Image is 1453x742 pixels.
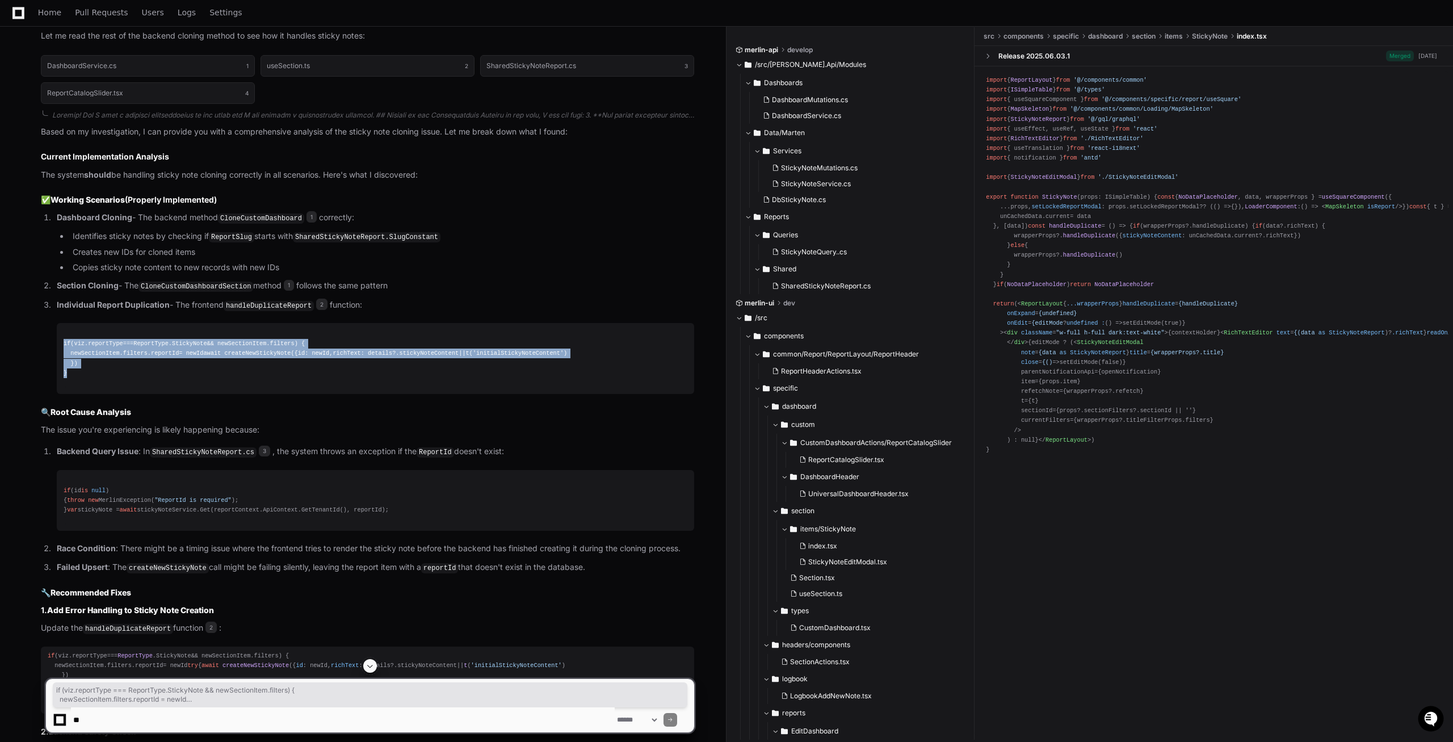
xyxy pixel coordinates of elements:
span: is [81,487,88,494]
h3: ✅ (Properly Implemented) [41,194,694,206]
span: {data [1039,349,1056,356]
span: ReportCatalogSlider.tsx [808,455,884,464]
span: StickyNoteQuery..cs [781,248,847,257]
span: ...wrapperProps [1066,300,1119,307]
span: filters [270,340,295,347]
span: from [1063,135,1077,142]
span: Section.tsx [799,573,835,582]
code: ReportId [417,447,454,458]
span: Data/Marten [764,128,805,137]
span: Shared [773,265,796,274]
span: StickyNoteReport [1070,349,1126,356]
li: Copies sticky note content to new records with new IDs [69,261,694,274]
button: custom [772,416,966,434]
svg: Directory [790,470,797,484]
span: /src [755,313,767,322]
code: SharedStickyNoteReport.SlugConstant [293,232,440,242]
button: DbStickyNote.cs [758,192,959,208]
span: const [1028,223,1045,229]
button: useSection.ts [786,586,959,602]
span: CustomDashboard.tsx [799,623,871,632]
svg: Directory [763,347,770,361]
span: as [1060,349,1066,356]
span: if [997,281,1003,288]
span: items [1165,32,1183,41]
strong: Dashboard Cloning [57,212,132,222]
span: merlin-ui [745,299,774,308]
code: handleDuplicateReport [224,301,314,311]
span: createNewStickyNote [224,350,291,357]
span: < /> [1322,203,1402,210]
span: index.tsx [1237,32,1267,41]
span: StickyNoteReport [1010,116,1066,123]
span: /src/[PERSON_NAME].Api/Modules [755,60,866,69]
div: Release 2025.06.03.1 [998,52,1070,61]
button: section [772,502,966,520]
button: DashboardService.cs [758,108,959,124]
span: useSection.ts [799,589,842,598]
span: LoaderComponent [1245,203,1297,210]
span: current [1045,213,1070,220]
span: {undefined} [1039,310,1077,317]
h1: SharedStickyNoteReport.cs [486,62,576,69]
span: develop [787,45,813,55]
span: import [986,125,1007,132]
svg: Directory [745,58,751,72]
span: '@/components/specific/report/useSquare' [1102,96,1241,103]
span: types [791,606,809,615]
span: 4 [245,89,249,98]
span: ReportLayout [1045,437,1087,443]
svg: Directory [754,126,761,140]
span: DashboardService.cs [772,111,841,120]
span: handleDuplicate [1123,300,1175,307]
span: as [1318,329,1325,336]
span: title [1129,349,1147,356]
span: () => [1301,203,1318,210]
svg: Directory [763,144,770,158]
svg: Directory [781,418,788,431]
span: onEdit [1007,320,1028,326]
span: stickyNoteContent [400,350,459,357]
p: The system be handling sticky note cloning correctly in all scenarios. Here's what I discovered: [41,169,694,182]
span: ReportLayout [1010,77,1052,83]
span: StickyNoteEditModal [1010,174,1077,181]
span: src [984,32,994,41]
span: Merged [1386,51,1414,61]
span: NoDataPlaceholder [1094,281,1154,288]
span: './StickyNoteEditModal' [1098,174,1179,181]
span: filters [123,350,148,357]
span: const [1157,194,1175,200]
div: { } { } { useSquareComponent } { } { } { useEffect, useRef, useState } { } { useTranslation } { n... [986,76,1442,455]
span: .richText [1392,329,1423,336]
span: throw [67,497,85,504]
span: '@/components/common/Loading/MapSkeleton' [1070,106,1213,112]
span: stickyNoteContent [1123,232,1182,239]
svg: Directory [754,329,761,343]
span: section [1132,32,1156,41]
button: Dashboards [745,74,966,92]
span: {() [1042,359,1052,366]
span: common/Report/ReportLayout/ReportHeader [773,350,919,359]
span: const [1409,203,1427,210]
strong: should [84,170,111,179]
button: SharedStickyNoteReport.cs [767,278,959,294]
span: Logs [178,9,196,16]
button: Queries [754,226,966,244]
span: new [88,497,98,504]
span: import [986,116,1007,123]
span: 3 [684,61,688,70]
span: if [64,340,70,347]
img: PlayerZero [11,11,34,34]
span: ISimpleTable [1010,86,1052,93]
span: MapSkeleton [1010,106,1049,112]
button: specific [754,379,966,397]
span: from [1063,154,1077,161]
div: Start new chat [39,85,186,96]
span: Queries [773,230,798,240]
button: Reports [745,208,966,226]
div: Loremip! Dol S amet c adipisci elitseddoeius te inc utlab etd M ali enimadm v quisnostrudex ullam... [52,111,694,120]
button: items/StickyNote [781,520,966,538]
span: StickyNoteEditModal [1077,339,1144,346]
code: ReportSlug [209,232,254,242]
span: div [1007,329,1017,336]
